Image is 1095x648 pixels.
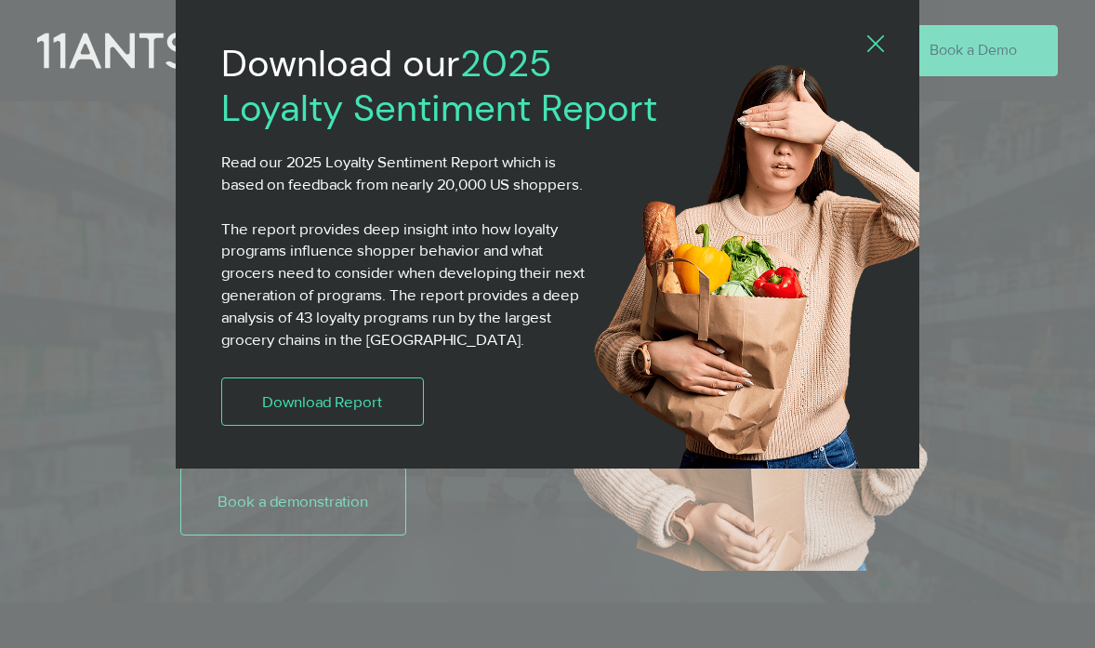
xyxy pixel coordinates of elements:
div: Back to site [867,35,884,54]
h2: 2025 Loyalty Sentiment Report [221,41,665,130]
span: Download our [221,39,460,87]
img: 11ants shopper4.png [588,58,956,494]
a: Download Report [221,377,424,426]
span: Download Report [262,390,382,413]
p: The report provides deep insight into how loyalty programs influence shopper behavior and what gr... [221,218,593,350]
p: Read our 2025 Loyalty Sentiment Report which is based on feedback from nearly 20,000 US shoppers. [221,151,593,195]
